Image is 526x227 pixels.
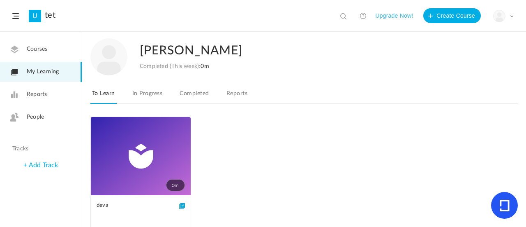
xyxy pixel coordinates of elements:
[27,68,59,76] span: My Learning
[178,88,210,104] a: Completed
[45,10,55,20] a: tet
[27,45,47,54] span: Courses
[27,113,44,122] span: People
[375,8,413,23] button: Upgrade Now!
[140,63,209,70] div: Completed (This week):
[90,38,127,75] img: user-image.png
[27,90,47,99] span: Reports
[225,88,249,104] a: Reports
[29,10,41,22] a: U
[201,63,209,69] span: 0m
[140,38,482,63] h2: [PERSON_NAME]
[423,8,481,23] button: Create Course
[12,145,67,152] h4: Tracks
[90,88,117,104] a: To Learn
[91,117,191,195] a: 0m
[97,201,185,220] a: deva
[131,88,164,104] a: In Progress
[97,201,173,210] span: deva
[166,179,185,191] span: 0m
[23,162,58,168] a: + Add Track
[494,10,505,22] img: user-image.png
